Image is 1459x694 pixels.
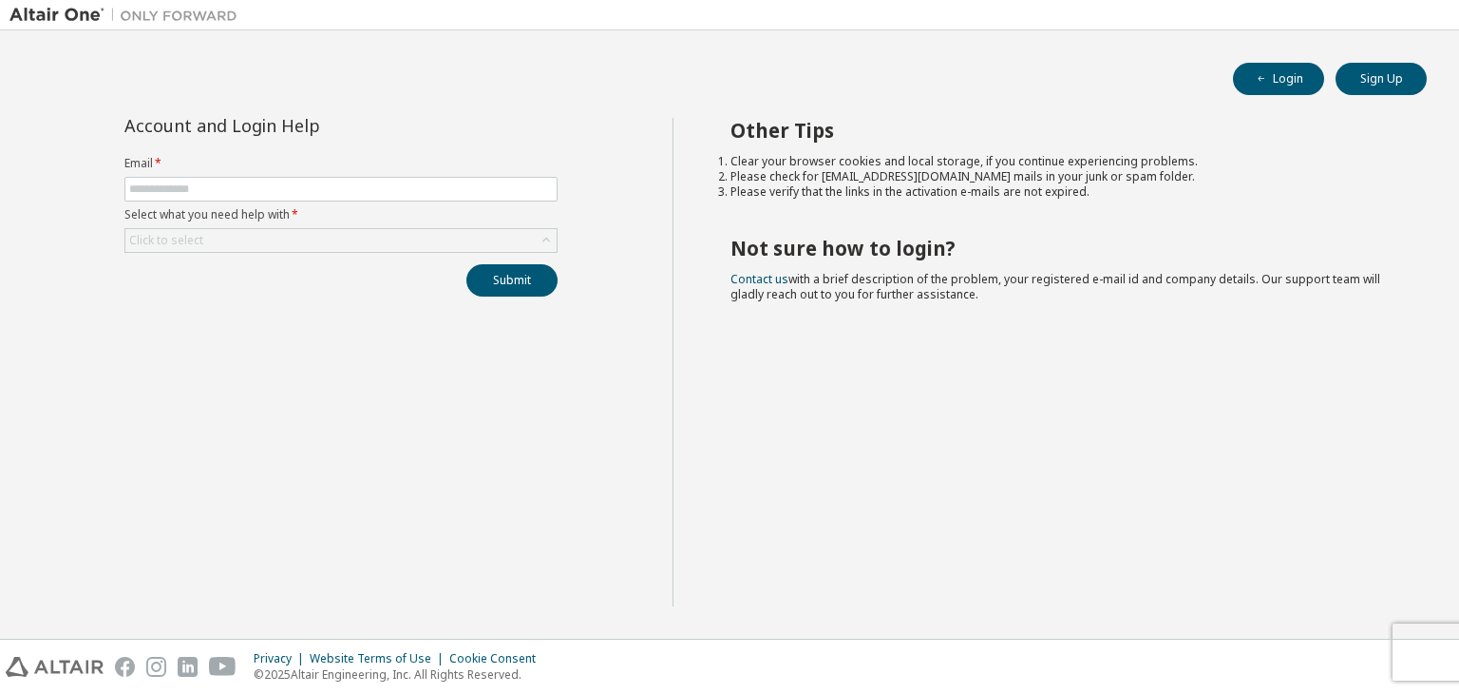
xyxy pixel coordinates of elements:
div: Click to select [129,233,203,248]
img: altair_logo.svg [6,657,104,677]
div: Privacy [254,651,310,666]
img: linkedin.svg [178,657,198,677]
h2: Other Tips [730,118,1393,143]
div: Cookie Consent [449,651,547,666]
button: Sign Up [1336,63,1427,95]
li: Please check for [EMAIL_ADDRESS][DOMAIN_NAME] mails in your junk or spam folder. [730,169,1393,184]
p: © 2025 Altair Engineering, Inc. All Rights Reserved. [254,666,547,683]
span: with a brief description of the problem, your registered e-mail id and company details. Our suppo... [730,271,1380,302]
h2: Not sure how to login? [730,236,1393,260]
label: Email [124,156,558,171]
a: Contact us [730,271,788,287]
button: Login [1233,63,1324,95]
button: Submit [466,264,558,297]
label: Select what you need help with [124,207,558,222]
img: facebook.svg [115,657,135,677]
div: Account and Login Help [124,118,471,133]
li: Clear your browser cookies and local storage, if you continue experiencing problems. [730,154,1393,169]
div: Website Terms of Use [310,651,449,666]
div: Click to select [125,229,557,252]
li: Please verify that the links in the activation e-mails are not expired. [730,184,1393,200]
img: instagram.svg [146,657,166,677]
img: Altair One [9,6,247,25]
img: youtube.svg [209,657,237,677]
